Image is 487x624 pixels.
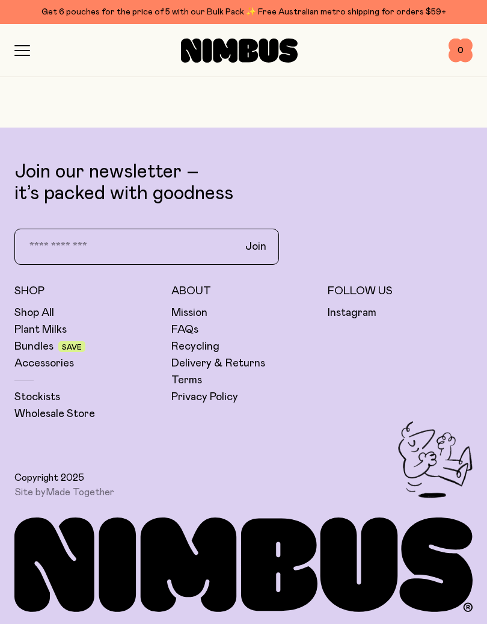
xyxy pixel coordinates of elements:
[328,306,376,320] a: Instagram
[14,486,114,498] span: Site by
[14,407,95,421] a: Wholesale Store
[14,472,84,484] span: Copyright 2025
[236,234,276,259] button: Join
[449,39,473,63] button: 0
[171,339,219,354] a: Recycling
[14,284,159,298] h5: Shop
[171,284,316,298] h5: About
[14,390,60,404] a: Stockists
[14,161,473,205] p: Join our newsletter – it’s packed with goodness
[171,306,207,320] a: Mission
[171,323,198,337] a: FAQs
[46,487,114,497] a: Made Together
[14,339,54,354] a: Bundles
[245,239,266,254] span: Join
[14,356,74,371] a: Accessories
[14,306,54,320] a: Shop All
[14,5,473,19] div: Get 6 pouches for the price of 5 with our Bulk Pack ✨ Free Australian metro shipping for orders $59+
[171,356,265,371] a: Delivery & Returns
[171,373,202,388] a: Terms
[328,284,473,298] h5: Follow Us
[171,390,238,404] a: Privacy Policy
[62,344,82,351] span: Save
[14,323,67,337] a: Plant Milks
